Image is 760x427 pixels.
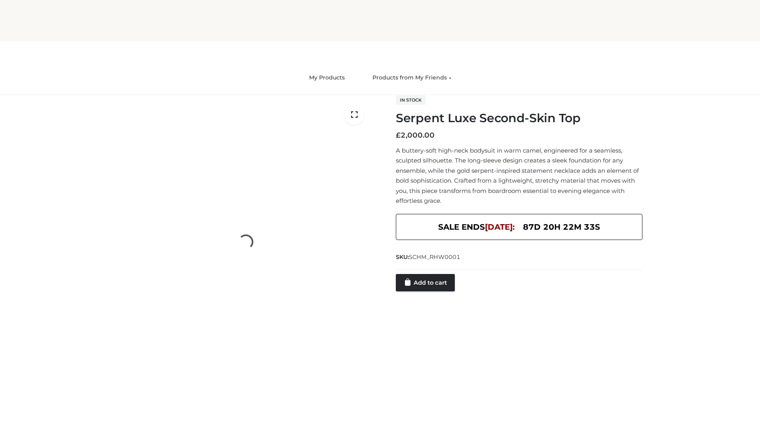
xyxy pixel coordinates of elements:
span: In stock [396,95,426,105]
p: A buttery-soft high-neck bodysuit in warm camel, engineered for a seamless, sculpted silhouette. ... [396,145,642,206]
span: [DATE]: [485,222,515,232]
a: Products from My Friends [367,69,457,87]
a: My Products [303,69,351,87]
a: Add to cart [396,274,455,291]
span: SKU: [396,252,461,262]
h1: Serpent Luxe Second-Skin Top [396,111,642,125]
span: SCHM_RHW0001 [409,253,460,261]
bdi: 2,000.00 [396,131,435,140]
span: 87d 20h 22m 33s [523,220,600,234]
span: £ [396,131,401,140]
div: SALE ENDS [396,214,642,240]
